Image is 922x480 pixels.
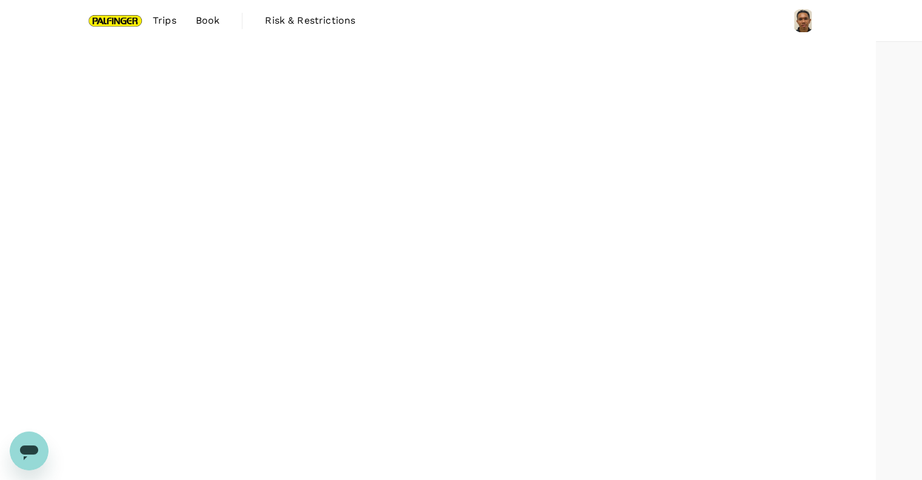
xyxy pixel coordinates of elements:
img: Palfinger Asia Pacific Pte Ltd [88,7,144,34]
span: Trips [153,13,176,28]
iframe: Button to launch messaging window [10,431,48,470]
span: Risk & Restrictions [265,13,355,28]
span: Book [196,13,220,28]
img: Muhammad Fauzi Bin Ali Akbar [791,8,815,33]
